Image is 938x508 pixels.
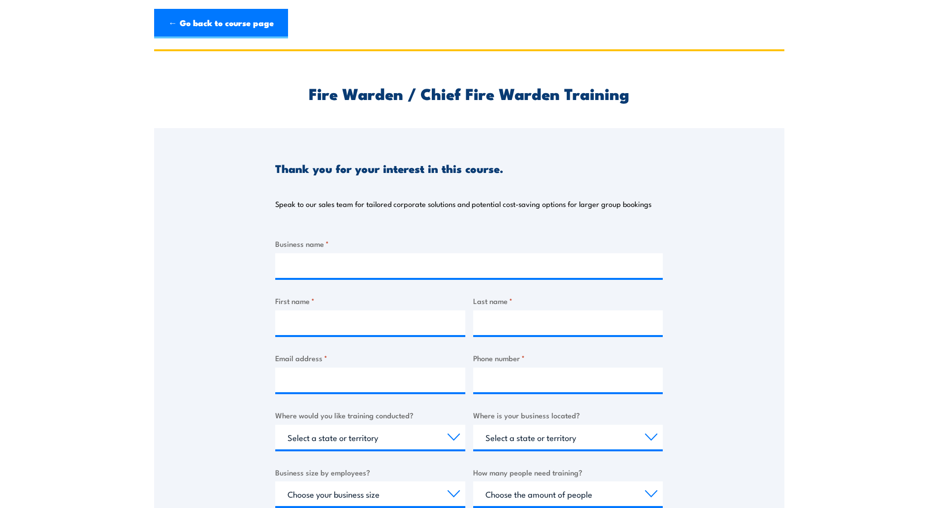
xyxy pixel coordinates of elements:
a: ← Go back to course page [154,9,288,38]
label: Email address [275,352,465,364]
h3: Thank you for your interest in this course. [275,163,503,174]
label: Business name [275,238,663,249]
label: Business size by employees? [275,467,465,478]
label: First name [275,295,465,306]
label: Phone number [473,352,663,364]
label: How many people need training? [473,467,663,478]
label: Last name [473,295,663,306]
p: Speak to our sales team for tailored corporate solutions and potential cost-saving options for la... [275,199,651,209]
label: Where is your business located? [473,409,663,421]
label: Where would you like training conducted? [275,409,465,421]
h2: Fire Warden / Chief Fire Warden Training [275,86,663,100]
